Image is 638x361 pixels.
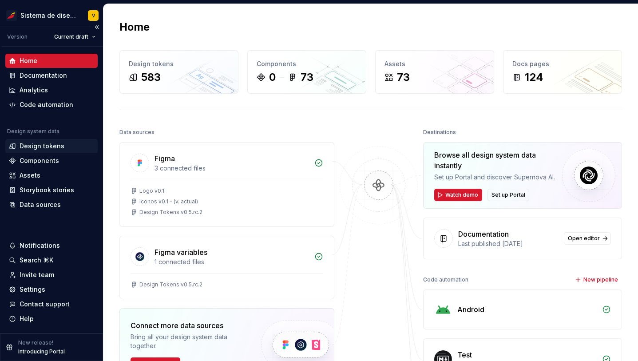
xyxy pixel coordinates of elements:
[155,258,309,266] div: 1 connected files
[20,200,61,209] div: Data sources
[572,274,622,286] button: New pipeline
[5,198,98,212] a: Data sources
[5,297,98,311] button: Contact support
[397,70,410,84] div: 73
[423,274,468,286] div: Code automation
[434,150,555,171] div: Browse all design system data instantly
[155,247,207,258] div: Figma variables
[20,270,54,279] div: Invite team
[20,142,64,151] div: Design tokens
[458,239,559,248] div: Last published [DATE]
[20,186,74,194] div: Storybook stories
[20,11,77,20] div: Sistema de diseño Iberia
[568,235,600,242] span: Open editor
[20,241,60,250] div: Notifications
[119,142,334,227] a: Figma3 connected filesLogo v0.1Iconos v0.1 - (v. actual)Design Tokens v0.5.rc.2
[7,33,28,40] div: Version
[20,314,34,323] div: Help
[5,54,98,68] a: Home
[257,60,357,68] div: Components
[5,168,98,182] a: Assets
[50,31,99,43] button: Current draft
[20,71,67,80] div: Documentation
[92,12,95,19] div: V
[434,189,482,201] button: Watch demo
[20,100,73,109] div: Code automation
[20,56,37,65] div: Home
[18,348,65,355] p: Introducing Portal
[139,187,164,194] div: Logo v0.1
[131,320,246,331] div: Connect more data sources
[375,50,494,94] a: Assets73
[434,173,555,182] div: Set up Portal and discover Supernova AI.
[5,268,98,282] a: Invite team
[54,33,88,40] span: Current draft
[6,10,17,21] img: 55604660-494d-44a9-beb2-692398e9940a.png
[91,21,103,33] button: Collapse sidebar
[119,236,334,299] a: Figma variables1 connected filesDesign Tokens v0.5.rc.2
[131,333,246,350] div: Bring all your design system data together.
[139,198,198,205] div: Iconos v0.1 - (v. actual)
[129,60,229,68] div: Design tokens
[139,281,202,288] div: Design Tokens v0.5.rc.2
[139,209,202,216] div: Design Tokens v0.5.rc.2
[5,98,98,112] a: Code automation
[5,183,98,197] a: Storybook stories
[20,156,59,165] div: Components
[503,50,622,94] a: Docs pages124
[5,68,98,83] a: Documentation
[7,128,59,135] div: Design system data
[18,339,53,346] p: New release!
[445,191,478,198] span: Watch demo
[269,70,276,84] div: 0
[20,86,48,95] div: Analytics
[487,189,529,201] button: Set up Portal
[512,60,613,68] div: Docs pages
[564,232,611,245] a: Open editor
[2,6,101,25] button: Sistema de diseño IberiaV
[583,276,618,283] span: New pipeline
[5,139,98,153] a: Design tokens
[119,20,150,34] h2: Home
[5,83,98,97] a: Analytics
[155,153,175,164] div: Figma
[155,164,309,173] div: 3 connected files
[384,60,485,68] div: Assets
[457,349,472,360] div: Test
[458,229,509,239] div: Documentation
[5,238,98,253] button: Notifications
[119,50,238,94] a: Design tokens583
[423,126,456,139] div: Destinations
[5,282,98,297] a: Settings
[247,50,366,94] a: Components073
[525,70,543,84] div: 124
[141,70,161,84] div: 583
[20,285,45,294] div: Settings
[5,253,98,267] button: Search ⌘K
[20,256,53,265] div: Search ⌘K
[5,154,98,168] a: Components
[20,300,70,309] div: Contact support
[5,312,98,326] button: Help
[119,126,155,139] div: Data sources
[457,304,484,315] div: Android
[491,191,525,198] span: Set up Portal
[20,171,40,180] div: Assets
[301,70,313,84] div: 73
